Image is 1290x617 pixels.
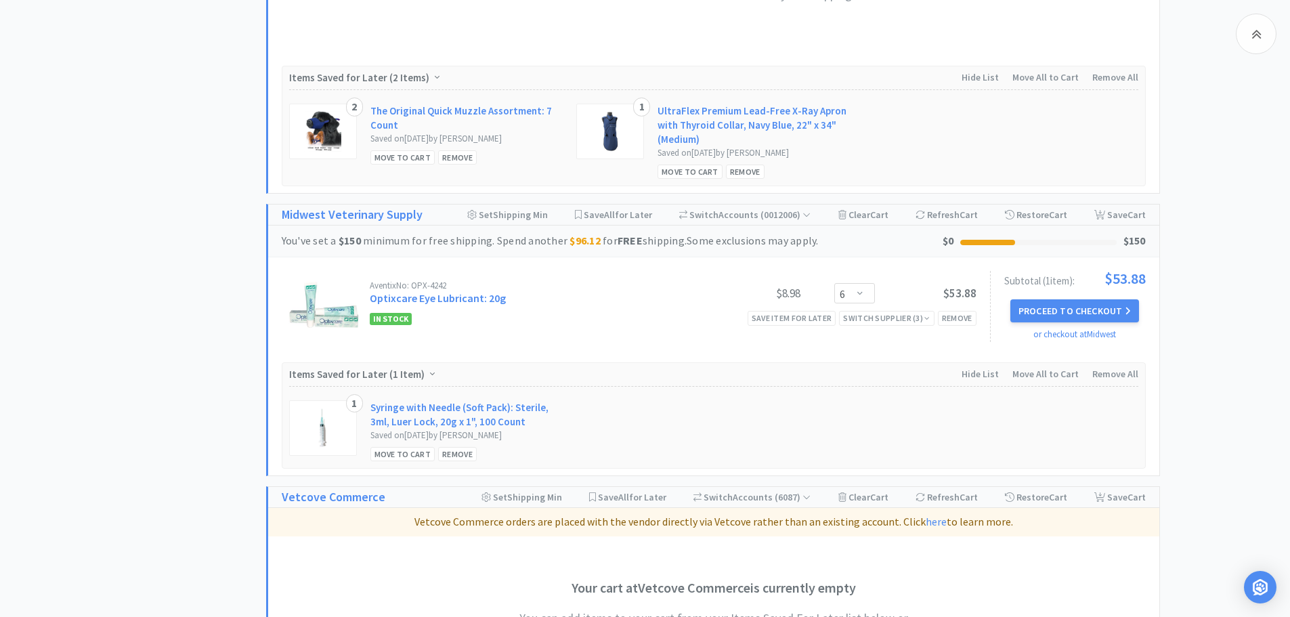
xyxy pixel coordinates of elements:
[1244,571,1276,603] div: Open Intercom Messenger
[370,429,563,443] div: Saved on [DATE] by [PERSON_NAME]
[938,311,976,325] div: Remove
[1010,299,1139,322] button: Proceed to Checkout
[1092,368,1138,380] span: Remove All
[493,491,507,503] span: Set
[618,234,643,247] strong: FREE
[773,491,811,503] span: ( 6087 )
[838,487,888,507] div: Clear
[1094,205,1146,225] div: Save
[1012,368,1079,380] span: Move All to Cart
[370,291,506,305] a: Optixcare Eye Lubricant: 20g
[1104,271,1146,286] span: $53.88
[926,515,947,528] a: here
[916,487,978,507] div: Refresh
[598,491,666,503] span: Save for Later
[1123,232,1146,250] div: $150
[1127,491,1146,503] span: Cart
[699,285,800,301] div: $8.98
[288,281,358,328] img: 279fe793dd014bb4802dbf6a956903e7_231429.jpeg
[748,311,836,325] div: Save item for later
[274,513,1154,531] p: Vetcove Commerce orders are placed with the vendor directly via Vetcove rather than an existing a...
[962,71,999,83] span: Hide List
[1005,487,1067,507] div: Restore
[289,368,428,381] span: Items Saved for Later ( )
[370,132,563,146] div: Saved on [DATE] by [PERSON_NAME]
[346,394,363,413] div: 1
[758,209,811,221] span: ( 0012006 )
[481,487,562,507] div: Shipping Min
[601,111,620,152] img: 271c840480f94c79a05a0ee201160025_211658.png
[569,234,601,247] strong: $96.12
[1005,205,1067,225] div: Restore
[1012,71,1079,83] span: Move All to Cart
[962,368,999,380] span: Hide List
[1049,491,1067,503] span: Cart
[870,491,888,503] span: Cart
[604,209,615,221] span: All
[960,209,978,221] span: Cart
[282,488,385,507] a: Vetcove Commerce
[870,209,888,221] span: Cart
[370,447,435,461] div: Move to Cart
[943,286,976,301] span: $53.88
[339,234,361,247] strong: $150
[726,165,765,179] div: Remove
[1033,328,1116,340] a: or checkout at Midwest
[438,447,477,461] div: Remove
[943,232,954,250] div: $0
[658,146,851,161] div: Saved on [DATE] by [PERSON_NAME]
[393,368,421,381] span: 1 Item
[346,98,363,116] div: 2
[658,104,851,146] a: UltraFlex Premium Lead-Free X-Ray Apron with Thyroid Collar, Navy Blue, 22" x 34" (Medium)
[370,400,563,429] a: Syringe with Needle (Soft Pack): Sterile, 3ml, Luer Lock, 20g x 1", 100 Count
[838,205,888,225] div: Clear
[1127,209,1146,221] span: Cart
[584,209,652,221] span: Save for Later
[438,150,477,165] div: Remove
[1049,209,1067,221] span: Cart
[479,209,493,221] span: Set
[618,491,629,503] span: All
[679,205,811,225] div: Accounts
[843,312,930,324] div: Switch Supplier ( 3 )
[658,165,723,179] div: Move to Cart
[289,71,433,84] span: Items Saved for Later ( )
[704,491,733,503] span: Switch
[693,487,811,507] div: Accounts
[393,71,426,84] span: 2 Items
[511,577,917,599] h3: Your cart at Vetcove Commerce is currently empty
[467,205,548,225] div: Shipping Min
[916,205,978,225] div: Refresh
[318,408,327,448] img: 9cc72de2537040ec923c010ee5d8e8e1_111894.jpeg
[370,150,435,165] div: Move to Cart
[370,313,412,325] span: In Stock
[633,98,650,116] div: 1
[304,111,341,152] img: 41ee7ee9734b4ebb91fdd4121f4ee517_11996.png
[370,281,699,290] div: Aventix No: OPX-4242
[282,205,423,225] a: Midwest Veterinary Supply
[1094,487,1146,507] div: Save
[370,104,563,132] a: The Original Quick Muzzle Assortment: 7 Count
[689,209,718,221] span: Switch
[282,232,943,250] div: You've set a minimum for free shipping. Spend another for shipping. Some exclusions may apply.
[1092,71,1138,83] span: Remove All
[1004,271,1146,286] div: Subtotal ( 1 item ):
[960,491,978,503] span: Cart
